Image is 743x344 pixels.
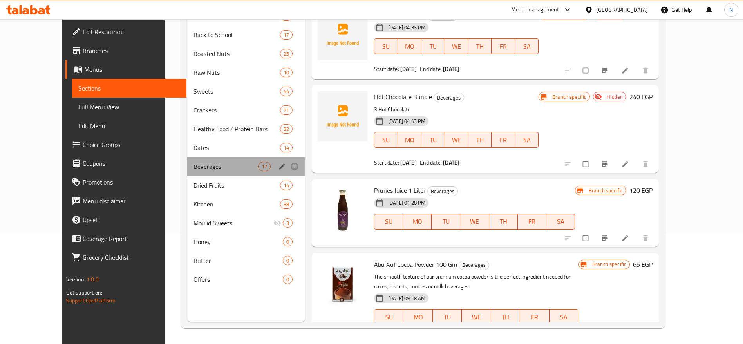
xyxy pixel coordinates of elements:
div: items [280,68,293,77]
span: [DATE] 01:28 PM [385,199,428,206]
div: Beverages [434,93,464,102]
span: Start date: [374,64,399,74]
b: [DATE] [443,64,459,74]
button: SU [374,38,398,54]
button: FR [520,309,549,325]
span: Version: [66,274,85,284]
span: SU [378,216,400,227]
div: Offers0 [187,270,305,289]
div: Raw Nuts10 [187,63,305,82]
div: Beverages17edit [187,157,305,176]
button: TH [468,38,492,54]
a: Menu disclaimer [65,192,186,210]
span: SA [550,216,572,227]
div: Dried Fruits [193,181,280,190]
div: items [283,275,293,284]
span: Roasted Nuts [193,49,280,58]
div: items [283,237,293,246]
b: [DATE] [400,158,417,168]
span: Prunes Juice 1 Liter [374,185,426,196]
button: delete [637,62,656,79]
button: MO [398,38,421,54]
button: delete [637,230,656,247]
span: Beverages [193,162,258,171]
div: Kitchen38 [187,195,305,214]
h6: 120 EGP [629,185,653,196]
div: Crackers [193,105,280,115]
button: SU [374,309,403,325]
span: WE [463,216,486,227]
button: MO [398,132,421,148]
div: Honey0 [187,232,305,251]
span: End date: [420,158,442,168]
span: N [729,5,733,14]
div: Dates [193,143,280,152]
span: Beverages [428,187,457,196]
a: Edit menu item [621,160,631,168]
h6: 240 EGP [629,91,653,102]
span: Upsell [83,215,180,225]
span: Raw Nuts [193,68,280,77]
span: MO [401,134,418,146]
span: Branch specific [586,187,626,194]
div: items [280,87,293,96]
span: Hot Chocolate Bundle [374,91,432,103]
span: Back to School [193,30,280,40]
span: MO [407,311,429,323]
div: Healthy Food / Protein Bars [193,124,280,134]
span: Full Menu View [78,102,180,112]
a: Edit menu item [621,67,631,74]
span: Menu disclaimer [83,196,180,206]
span: 0 [283,257,292,264]
a: Coupons [65,154,186,173]
span: [DATE] 04:33 PM [385,24,428,31]
span: Branches [83,46,180,55]
a: Promotions [65,173,186,192]
div: Butter0 [187,251,305,270]
svg: Inactive section [273,219,281,227]
p: 3 Hot Chocolate [374,105,539,114]
b: [DATE] [443,158,459,168]
span: 1.0.0 [87,274,99,284]
span: 38 [280,201,292,208]
span: Select to update [578,157,595,172]
span: FR [523,311,546,323]
button: SA [550,309,578,325]
div: Honey [193,237,283,246]
span: WE [465,311,488,323]
div: Menu-management [511,5,559,14]
span: 17 [280,31,292,39]
span: 32 [280,125,292,133]
span: SA [518,134,535,146]
button: SA [515,132,539,148]
span: Start date: [374,158,399,168]
h6: 65 EGP [633,259,653,270]
a: Edit menu item [621,234,631,242]
img: Hot Chocolate Bundle [318,91,368,141]
button: WE [445,132,468,148]
span: TH [494,311,517,323]
span: 17 [259,163,270,170]
button: MO [403,214,432,230]
button: Branch-specific-item [596,62,615,79]
span: Sweets [193,87,280,96]
a: Sections [72,79,186,98]
button: delete [637,156,656,173]
span: TU [436,311,459,323]
span: Get support on: [66,288,102,298]
span: Select to update [578,231,595,246]
div: items [280,105,293,115]
span: FR [495,41,512,52]
span: Branch specific [589,261,629,268]
button: FR [518,214,546,230]
div: Crackers71 [187,101,305,119]
div: [GEOGRAPHIC_DATA] [596,5,648,14]
div: Sweets44 [187,82,305,101]
span: Offers [193,275,283,284]
button: WE [460,214,489,230]
div: Butter [193,256,283,265]
span: Hidden [604,93,626,101]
